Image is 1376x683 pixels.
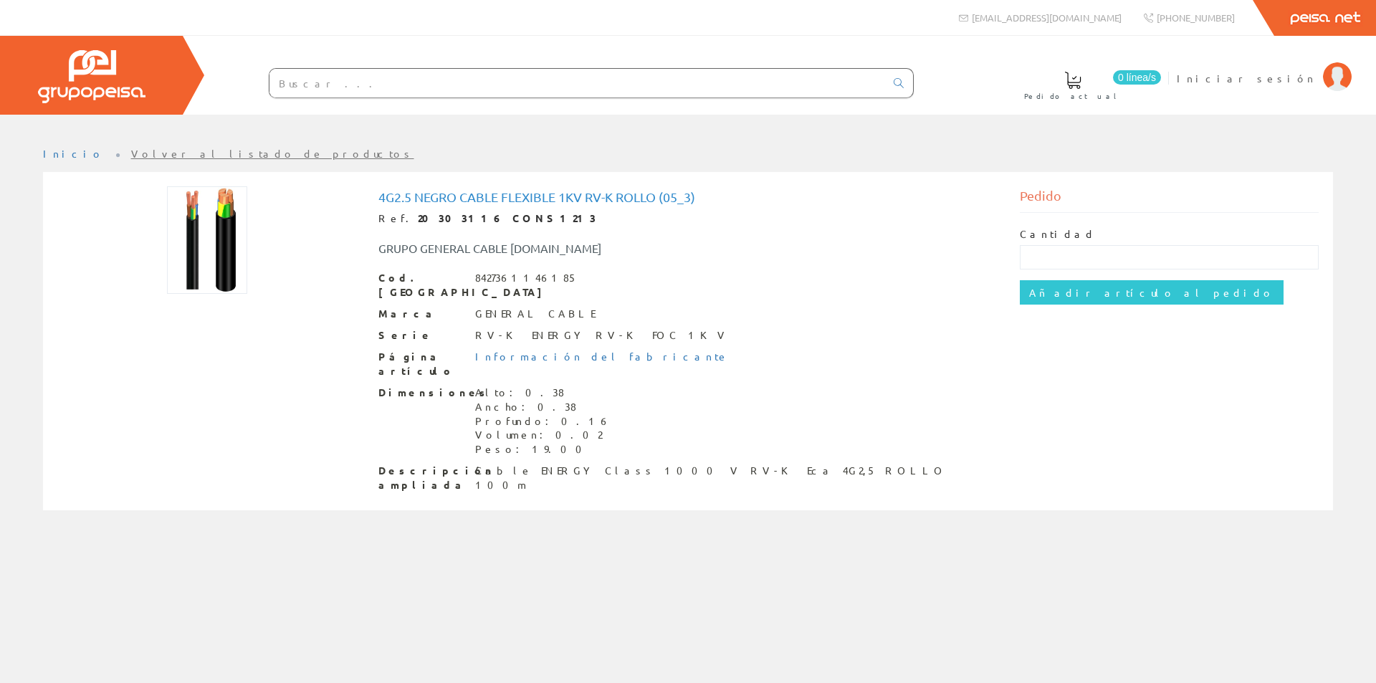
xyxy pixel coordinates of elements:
span: [EMAIL_ADDRESS][DOMAIN_NAME] [972,11,1122,24]
strong: 20303116 CONS1213 [418,211,596,224]
a: Iniciar sesión [1177,59,1352,73]
div: GRUPO GENERAL CABLE [DOMAIN_NAME] [368,240,742,257]
div: RV-K ENERGY RV-K FOC 1KV [475,328,729,343]
div: Pedido [1020,186,1319,213]
span: Dimensiones [378,386,464,400]
div: Profundo: 0.16 [475,414,611,429]
a: Información del fabricante [475,350,729,363]
div: Volumen: 0.02 [475,428,611,442]
span: Marca [378,307,464,321]
img: Foto artículo 4g2.5 Negro Cable Flexible 1kv Rv-k Rollo (05_3) (112.5x150) [167,186,248,294]
span: Descripción ampliada [378,464,464,492]
div: Cable ENERGY Class 1000 V RV-K Eca 4G2,5 ROLLO 100m [475,464,998,492]
span: 0 línea/s [1113,70,1161,85]
div: Peso: 19.00 [475,442,611,457]
span: Pedido actual [1024,89,1122,103]
div: Ancho: 0.38 [475,400,611,414]
span: Cod. [GEOGRAPHIC_DATA] [378,271,464,300]
div: 8427361146185 [475,271,578,285]
a: Volver al listado de productos [131,147,414,160]
a: Inicio [43,147,104,160]
input: Buscar ... [269,69,885,97]
span: Serie [378,328,464,343]
img: Grupo Peisa [38,50,145,103]
span: Iniciar sesión [1177,71,1316,85]
span: Página artículo [378,350,464,378]
div: GENERAL CABLE [475,307,595,321]
input: Añadir artículo al pedido [1020,280,1284,305]
div: Ref. [378,211,998,226]
span: [PHONE_NUMBER] [1157,11,1235,24]
div: Alto: 0.38 [475,386,611,400]
label: Cantidad [1020,227,1096,242]
h1: 4g2.5 Negro Cable Flexible 1kv Rv-k Rollo (05_3) [378,190,998,204]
